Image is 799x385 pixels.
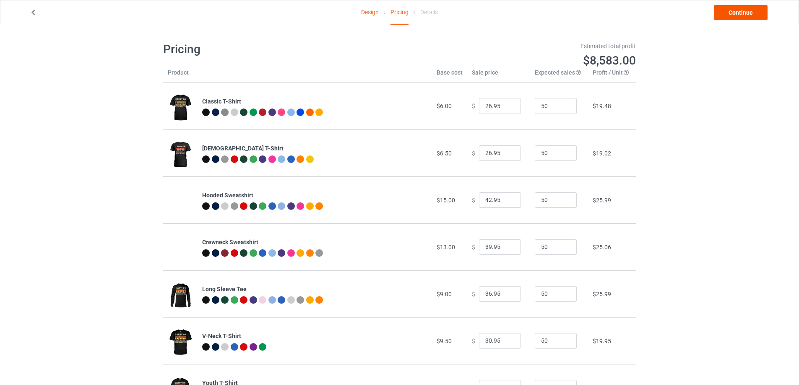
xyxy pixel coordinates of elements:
[202,333,241,339] b: V-Neck T-Shirt
[472,290,475,297] span: $
[406,42,636,50] div: Estimated total profit
[420,0,438,24] div: Details
[221,109,229,116] img: heather_texture.png
[472,150,475,156] span: $
[361,0,379,24] a: Design
[390,0,409,25] div: Pricing
[437,103,452,109] span: $6.00
[202,239,258,245] b: Crewneck Sweatshirt
[202,98,241,105] b: Classic T-Shirt
[437,338,452,344] span: $9.50
[472,337,475,344] span: $
[593,291,611,297] span: $25.99
[437,150,452,157] span: $6.50
[588,68,636,83] th: Profit / Unit
[593,150,611,157] span: $19.02
[472,243,475,250] span: $
[467,68,530,83] th: Sale price
[593,338,611,344] span: $19.95
[714,5,768,20] a: Continue
[202,145,284,152] b: [DEMOGRAPHIC_DATA] T-Shirt
[202,286,247,292] b: Long Sleeve Tee
[472,196,475,203] span: $
[202,192,253,199] b: Hooded Sweatshirt
[163,68,198,83] th: Product
[437,291,452,297] span: $9.00
[593,197,611,204] span: $25.99
[530,68,588,83] th: Expected sales
[163,42,394,57] h1: Pricing
[437,244,455,251] span: $13.00
[593,103,611,109] span: $19.48
[437,197,455,204] span: $15.00
[583,54,636,67] span: $8,583.00
[472,103,475,109] span: $
[593,244,611,251] span: $25.06
[432,68,467,83] th: Base cost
